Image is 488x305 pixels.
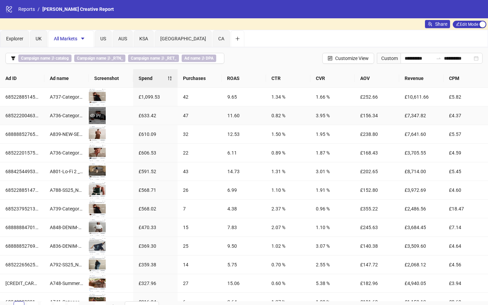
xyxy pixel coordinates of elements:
[89,69,133,88] th: Screenshot
[328,56,332,61] span: control
[5,186,39,194] div: 6852288514724
[227,224,261,231] div: 7.83
[405,280,438,287] div: £4,940.05
[271,242,305,250] div: 1.02 %
[178,69,222,88] th: Purchases
[360,112,394,119] div: £156.34
[405,205,438,212] div: £2,486.56
[50,280,83,287] div: A748-Summer_In_The_City_UK_MW_English_IMG1_EN_IMG_NONE_SP_24072025_M_CC_SC1_USP1_EOSS_ – Copy
[139,36,148,41] span: KSA
[17,5,36,13] a: Reports
[139,112,172,119] div: £633.42
[139,93,172,101] div: £1,099.53
[5,280,39,287] div: [CREDIT_CARD_NUMBER]
[5,130,39,138] div: 6888885276524
[449,93,483,101] div: £5.82
[436,56,441,61] span: swap-right
[405,261,438,268] div: £2,068.12
[227,280,261,287] div: 15.06
[227,261,261,268] div: 5.75
[360,280,394,287] div: £182.96
[271,205,305,212] div: 2.37 %
[377,53,401,64] div: Custom
[235,36,240,41] span: plus
[316,130,349,138] div: 1.95 %
[139,149,172,157] div: £606.53
[425,20,450,28] button: Share
[405,224,438,231] div: £3,684.45
[90,113,95,118] span: eye
[360,168,394,175] div: £202.65
[6,36,23,41] span: Explorer
[405,168,438,175] div: £8,714.00
[183,261,217,268] div: 14
[183,93,217,101] div: 42
[405,186,438,194] div: £3,972.69
[227,130,261,138] div: 12.53
[227,149,261,157] div: 6.11
[435,21,447,27] span: Share
[5,75,39,82] span: Ad ID
[50,112,83,119] div: A736-Category_UK_MW_English_VID_EN_VID_NONE_SP_24072025_M_CC_SC1_USP1_EOSS_
[449,130,483,138] div: £5.57
[449,280,483,287] div: £3.94
[5,53,224,64] button: Campaign name ∌ catalogCampaign name ∌ _RTN_Campaign name ∌ _RET_Ad name ∌ DPA
[165,56,176,61] b: _RET_
[56,56,69,61] b: catalog
[111,56,123,61] b: _RTN_
[11,56,16,61] span: filter
[360,75,394,82] span: AOV
[316,112,349,119] div: 3.95 %
[139,75,167,82] span: Spend
[80,36,85,41] span: caret-down
[449,205,483,212] div: £18.47
[5,93,39,101] div: 6852288514524
[449,149,483,157] div: £4.59
[271,130,305,138] div: 1.50 %
[5,168,39,175] div: 6884254495324
[360,224,394,231] div: £245.63
[100,36,106,41] span: US
[227,242,261,250] div: 9.50
[271,93,305,101] div: 1.34 %
[405,75,438,82] span: Revenue
[183,224,217,231] div: 15
[74,55,125,62] span: ∌
[428,22,432,26] span: usergroup-add
[405,112,438,119] div: £7,347.82
[227,75,261,82] span: ROAS
[360,242,394,250] div: £140.38
[449,242,483,250] div: £4.64
[399,69,444,88] th: Revenue
[38,5,40,13] li: /
[266,69,310,88] th: CTR
[316,93,349,101] div: 1.66 %
[44,69,89,88] th: Ad name
[133,69,178,88] th: Spend
[118,36,127,41] span: AUS
[183,130,217,138] div: 32
[271,149,305,157] div: 0.89 %
[21,56,50,61] b: Campaign name
[436,56,441,61] span: to
[222,69,266,88] th: ROAS
[405,149,438,157] div: £3,705.55
[182,55,216,62] span: ∌
[183,168,217,175] div: 43
[227,205,261,212] div: 4.38
[5,149,39,157] div: 6852220157524
[316,75,349,82] span: CVR
[271,280,305,287] div: 0.60 %
[139,205,172,212] div: £568.02
[405,242,438,250] div: £3,509.60
[310,69,355,88] th: CVR
[139,168,172,175] div: £591.52
[5,205,39,212] div: 6852379521324
[405,93,438,101] div: £10,611.66
[50,130,83,138] div: A839-NEW-SEASON-GIFS-WW_EN_VID_NONE_CP_13082025_F_CC_SC1_USP11_NEWSEASON_ – Copy
[206,56,213,61] b: DPA
[94,75,128,82] span: Screenshot
[316,168,349,175] div: 3.01 %
[322,53,374,64] button: Customize View
[50,242,83,250] div: A836-DENIM-EDIT-STATIC-WW_EN_IMG_NONE_CP_13082025_F_CC_SC1_USP11_DENIM_ – Copy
